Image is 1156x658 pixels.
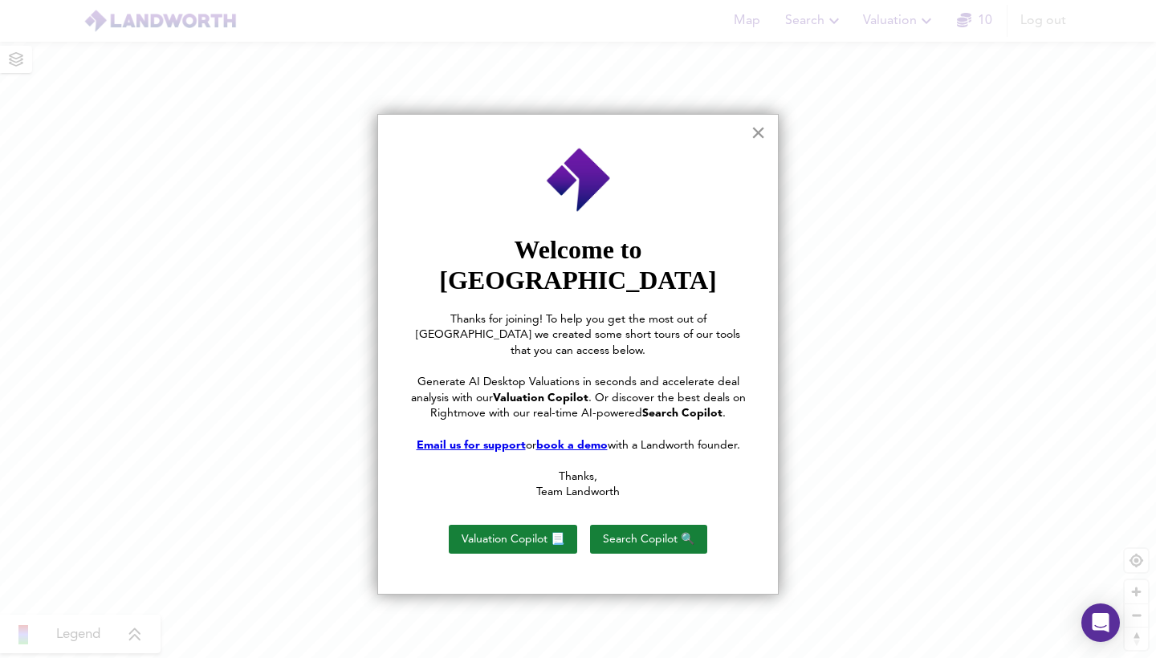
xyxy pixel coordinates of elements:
p: Thanks for joining! To help you get the most out of [GEOGRAPHIC_DATA] we created some short tours... [410,312,746,359]
p: Team Landworth [410,485,746,501]
a: book a demo [536,440,608,451]
strong: Search Copilot [642,408,722,419]
span: with a Landworth founder. [608,440,740,451]
span: Generate AI Desktop Valuations in seconds and accelerate deal analysis with our [411,376,743,404]
span: . [722,408,726,419]
button: Valuation Copilot 📃 [449,525,577,554]
img: Employee Photo [545,147,613,213]
p: Thanks, [410,469,746,485]
strong: Valuation Copilot [493,392,588,404]
button: Close [751,120,766,145]
p: Welcome to [GEOGRAPHIC_DATA] [410,234,746,296]
span: . Or discover the best deals on Rightmove with our real-time AI-powered [430,392,749,420]
div: Open Intercom Messenger [1081,603,1120,642]
span: or [526,440,536,451]
button: Search Copilot 🔍 [590,525,707,554]
a: Email us for support [417,440,526,451]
